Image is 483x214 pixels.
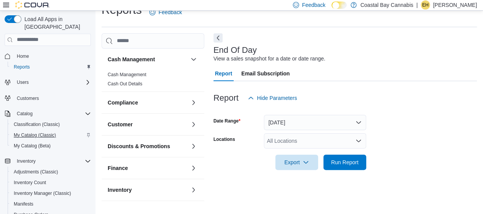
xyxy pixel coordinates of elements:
button: Home [2,51,94,62]
a: Inventory Count [11,178,49,187]
button: Adjustments (Classic) [8,167,94,177]
button: Run Report [323,155,366,170]
h3: Inventory [108,186,132,194]
h3: End Of Day [213,46,257,55]
h3: Cash Management [108,56,155,63]
button: Export [275,155,318,170]
h3: Customer [108,121,132,128]
button: Discounts & Promotions [108,142,187,150]
span: Report [215,66,232,81]
span: Inventory Count [14,180,46,186]
button: Classification (Classic) [8,119,94,130]
label: Date Range [213,118,241,124]
a: Cash Out Details [108,81,142,87]
input: Dark Mode [331,2,346,9]
button: Inventory [14,157,39,166]
span: Feedback [158,8,182,16]
span: Adjustments (Classic) [14,169,58,175]
button: Open list of options [355,138,362,144]
span: Home [17,53,29,59]
h3: Discounts & Promotions [108,142,170,150]
a: Classification (Classic) [11,120,63,129]
div: View a sales snapshot for a date or date range. [213,55,325,63]
span: My Catalog (Classic) [14,132,56,138]
p: Coastal Bay Cannabis [360,0,414,10]
a: Cash Management [108,72,146,77]
button: Hide Parameters [245,90,300,106]
span: Export [280,155,313,170]
img: Cova [15,1,50,9]
button: Inventory [189,185,198,194]
span: Load All Apps in [GEOGRAPHIC_DATA] [21,15,91,31]
button: Customers [2,92,94,103]
span: Catalog [14,109,91,118]
span: Cash Out Details [108,81,142,87]
button: Compliance [189,98,198,107]
span: Classification (Classic) [11,120,91,129]
a: Adjustments (Classic) [11,167,61,176]
span: Reports [11,62,91,72]
button: Compliance [108,99,187,106]
span: Reports [14,64,30,70]
button: Customer [108,121,187,128]
button: Catalog [14,109,36,118]
p: [PERSON_NAME] [433,0,477,10]
button: Users [2,77,94,88]
button: Reports [8,62,94,72]
span: Home [14,51,91,61]
a: Inventory Manager (Classic) [11,189,74,198]
button: Finance [189,163,198,173]
span: EH [422,0,429,10]
a: Customers [14,94,42,103]
p: | [416,0,418,10]
button: Catalog [2,108,94,119]
button: My Catalog (Classic) [8,130,94,140]
span: Cash Management [108,72,146,78]
button: Customer [189,120,198,129]
span: Catalog [17,111,32,117]
span: Users [17,79,29,85]
button: Next [213,33,223,42]
span: Manifests [14,201,33,207]
span: Hide Parameters [257,94,297,102]
span: Inventory Manager (Classic) [11,189,91,198]
span: Classification (Classic) [14,121,60,127]
span: Feedback [302,1,325,9]
button: My Catalog (Beta) [8,140,94,151]
span: My Catalog (Beta) [14,143,51,149]
span: Manifests [11,199,91,209]
a: Manifests [11,199,36,209]
a: My Catalog (Beta) [11,141,54,150]
a: Feedback [146,5,185,20]
h3: Finance [108,164,128,172]
button: Finance [108,164,187,172]
span: Inventory [17,158,36,164]
span: Email Subscription [241,66,290,81]
button: Users [14,78,32,87]
a: Home [14,52,32,61]
span: Customers [17,95,39,101]
button: Cash Management [189,55,198,64]
span: Inventory [14,157,91,166]
span: Inventory Manager (Classic) [14,190,71,196]
div: Cash Management [102,70,204,91]
h3: Report [213,93,239,103]
button: Cash Management [108,56,187,63]
span: My Catalog (Classic) [11,131,91,140]
span: Inventory Count [11,178,91,187]
button: Discounts & Promotions [189,142,198,151]
button: Inventory [2,156,94,167]
span: Users [14,78,91,87]
a: My Catalog (Classic) [11,131,59,140]
span: My Catalog (Beta) [11,141,91,150]
span: Adjustments (Classic) [11,167,91,176]
button: [DATE] [264,115,366,130]
span: Run Report [331,158,359,166]
span: Customers [14,93,91,103]
button: Inventory Manager (Classic) [8,188,94,199]
button: Inventory Count [8,177,94,188]
label: Locations [213,136,235,142]
button: Manifests [8,199,94,209]
button: Inventory [108,186,187,194]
